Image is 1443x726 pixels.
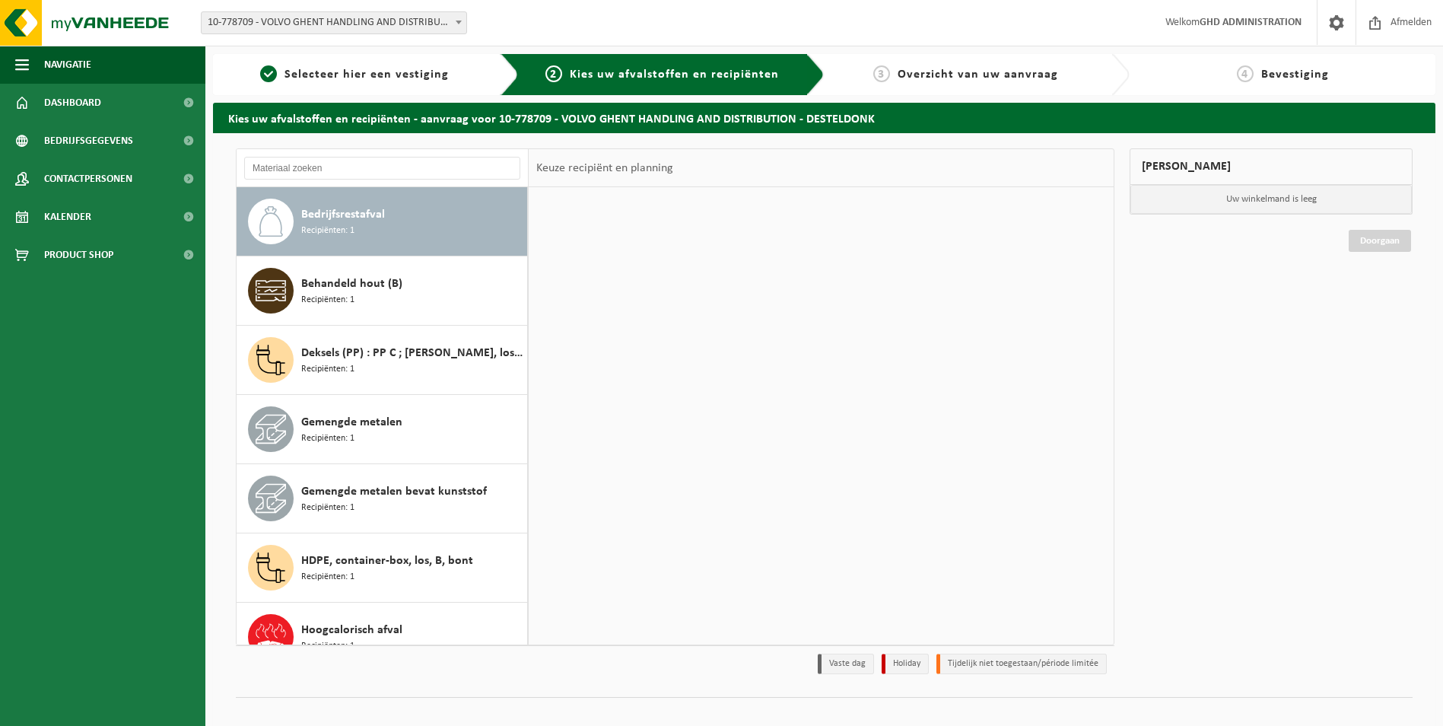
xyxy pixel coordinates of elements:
span: Navigatie [44,46,91,84]
li: Tijdelijk niet toegestaan/période limitée [936,654,1107,674]
li: Holiday [882,654,929,674]
span: Bedrijfsgegevens [44,122,133,160]
strong: GHD ADMINISTRATION [1200,17,1302,28]
span: Hoogcalorisch afval [301,621,402,639]
span: HDPE, container-box, los, B, bont [301,552,473,570]
span: Contactpersonen [44,160,132,198]
div: [PERSON_NAME] [1130,148,1413,185]
span: Recipiënten: 1 [301,431,354,446]
p: Uw winkelmand is leeg [1130,185,1412,214]
button: Hoogcalorisch afval Recipiënten: 1 [237,603,528,672]
button: Bedrijfsrestafval Recipiënten: 1 [237,187,528,256]
span: 10-778709 - VOLVO GHENT HANDLING AND DISTRIBUTION - DESTELDONK [202,12,466,33]
span: Overzicht van uw aanvraag [898,68,1058,81]
span: Kies uw afvalstoffen en recipiënten [570,68,779,81]
span: Deksels (PP) : PP C ; [PERSON_NAME], los ; B (1-5); bont [301,344,523,362]
span: 3 [873,65,890,82]
button: Deksels (PP) : PP C ; [PERSON_NAME], los ; B (1-5); bont Recipiënten: 1 [237,326,528,395]
span: Recipiënten: 1 [301,639,354,654]
button: Gemengde metalen Recipiënten: 1 [237,395,528,464]
span: Product Shop [44,236,113,274]
span: Selecteer hier een vestiging [284,68,449,81]
span: Recipiënten: 1 [301,362,354,377]
span: Behandeld hout (B) [301,275,402,293]
span: Bevestiging [1261,68,1329,81]
button: Behandeld hout (B) Recipiënten: 1 [237,256,528,326]
span: Recipiënten: 1 [301,293,354,307]
h2: Kies uw afvalstoffen en recipiënten - aanvraag voor 10-778709 - VOLVO GHENT HANDLING AND DISTRIBU... [213,103,1435,132]
span: Dashboard [44,84,101,122]
span: 4 [1237,65,1254,82]
div: Keuze recipiënt en planning [529,149,681,187]
span: 1 [260,65,277,82]
a: 1Selecteer hier een vestiging [221,65,488,84]
button: Gemengde metalen bevat kunststof Recipiënten: 1 [237,464,528,533]
input: Materiaal zoeken [244,157,520,180]
button: HDPE, container-box, los, B, bont Recipiënten: 1 [237,533,528,603]
span: 2 [545,65,562,82]
span: Gemengde metalen bevat kunststof [301,482,487,501]
span: Recipiënten: 1 [301,570,354,584]
span: 10-778709 - VOLVO GHENT HANDLING AND DISTRIBUTION - DESTELDONK [201,11,467,34]
span: Recipiënten: 1 [301,501,354,515]
a: Doorgaan [1349,230,1411,252]
span: Kalender [44,198,91,236]
span: Gemengde metalen [301,413,402,431]
span: Recipiënten: 1 [301,224,354,238]
li: Vaste dag [818,654,874,674]
span: Bedrijfsrestafval [301,205,385,224]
